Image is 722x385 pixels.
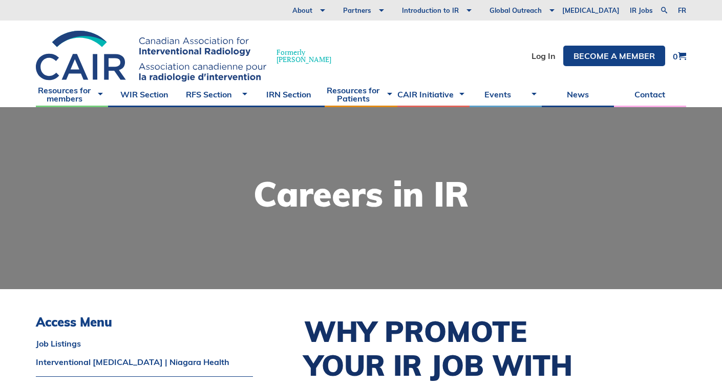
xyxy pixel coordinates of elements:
[678,7,686,14] a: fr
[252,82,325,107] a: IRN Section
[325,82,397,107] a: Resources for Patients
[36,31,342,82] a: Formerly[PERSON_NAME]
[563,46,665,66] a: Become a member
[673,52,686,60] a: 0
[36,339,253,348] a: Job Listings
[277,49,331,63] span: Formerly [PERSON_NAME]
[253,177,469,211] h1: Careers in IR
[542,82,614,107] a: News
[36,358,253,366] a: Interventional [MEDICAL_DATA] | Niagara Health
[614,82,686,107] a: Contact
[36,315,253,330] h3: Access Menu
[36,82,108,107] a: Resources for members
[36,31,266,82] img: CIRA
[532,52,556,60] a: Log In
[397,82,470,107] a: CAIR Initiative
[108,82,180,107] a: WIR Section
[470,82,542,107] a: Events
[180,82,252,107] a: RFS Section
